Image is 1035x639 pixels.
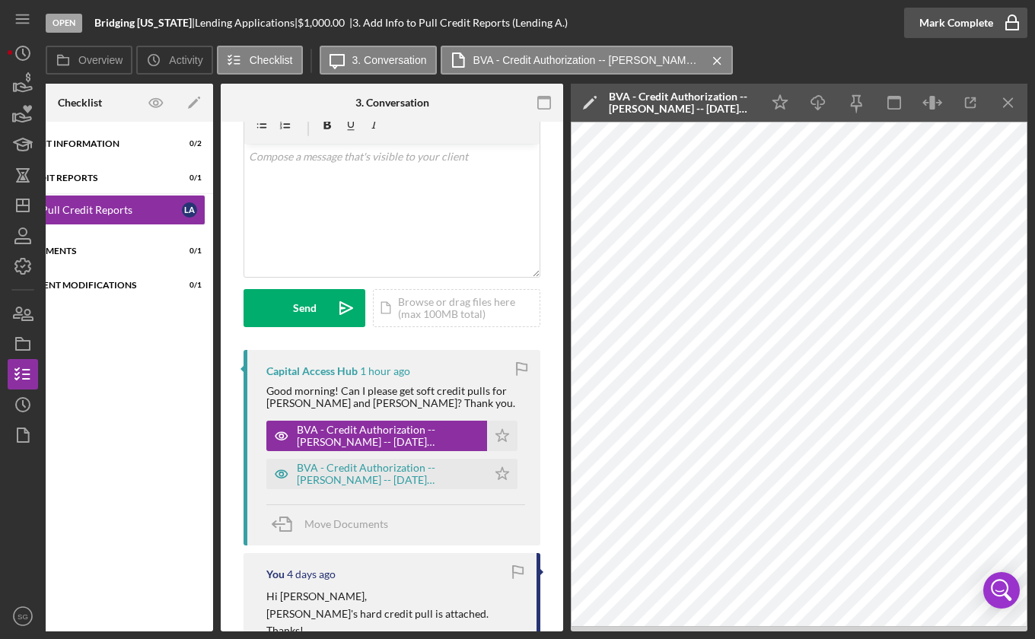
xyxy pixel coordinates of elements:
[298,17,349,29] div: $1,000.00
[58,97,102,109] div: Checklist
[983,572,1020,609] div: Open Intercom Messenger
[320,46,437,75] button: 3. Conversation
[355,97,429,109] div: 3. Conversation
[174,173,202,183] div: 0 / 1
[8,601,38,631] button: SG
[78,54,123,66] label: Overview
[904,8,1027,38] button: Mark Complete
[136,46,212,75] button: Activity
[266,505,403,543] button: Move Documents
[919,8,993,38] div: Mark Complete
[352,54,427,66] label: 3. Conversation
[266,459,517,489] button: BVA - Credit Authorization -- [PERSON_NAME] -- [DATE] 12_42pm.pdf
[304,517,388,530] span: Move Documents
[94,16,192,29] b: Bridging [US_STATE]
[174,246,202,256] div: 0 / 1
[169,54,202,66] label: Activity
[266,421,517,451] button: BVA - Credit Authorization -- [PERSON_NAME] -- [DATE] 11_31am.pdf
[250,54,293,66] label: Checklist
[297,462,479,486] div: BVA - Credit Authorization -- [PERSON_NAME] -- [DATE] 12_42pm.pdf
[174,281,202,290] div: 0 / 1
[244,289,365,327] button: Send
[360,365,410,377] time: 2025-08-26 13:30
[287,568,336,580] time: 2025-08-22 14:34
[266,588,489,605] p: Hi [PERSON_NAME],
[266,385,525,409] div: Good morning! Can I please get soft credit pulls for [PERSON_NAME] and [PERSON_NAME]? Thank you.
[349,17,568,29] div: | 3. Add Info to Pull Credit Reports (Lending A.)
[266,622,489,639] p: Thanks!
[266,365,358,377] div: Capital Access Hub
[217,46,303,75] button: Checklist
[297,424,479,448] div: BVA - Credit Authorization -- [PERSON_NAME] -- [DATE] 11_31am.pdf
[293,289,317,327] div: Send
[46,46,132,75] button: Overview
[182,202,197,218] div: L A
[46,14,82,33] div: Open
[609,91,753,115] div: BVA - Credit Authorization -- [PERSON_NAME] -- [DATE] 11_31am.pdf
[18,612,28,621] text: SG
[441,46,733,75] button: BVA - Credit Authorization -- [PERSON_NAME] -- [DATE] 11_31am.pdf
[266,568,285,580] div: You
[195,17,298,29] div: Lending Applications |
[473,54,702,66] label: BVA - Credit Authorization -- [PERSON_NAME] -- [DATE] 11_31am.pdf
[266,606,489,622] p: [PERSON_NAME]'s hard credit pull is attached.
[174,139,202,148] div: 0 / 2
[94,17,195,29] div: |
